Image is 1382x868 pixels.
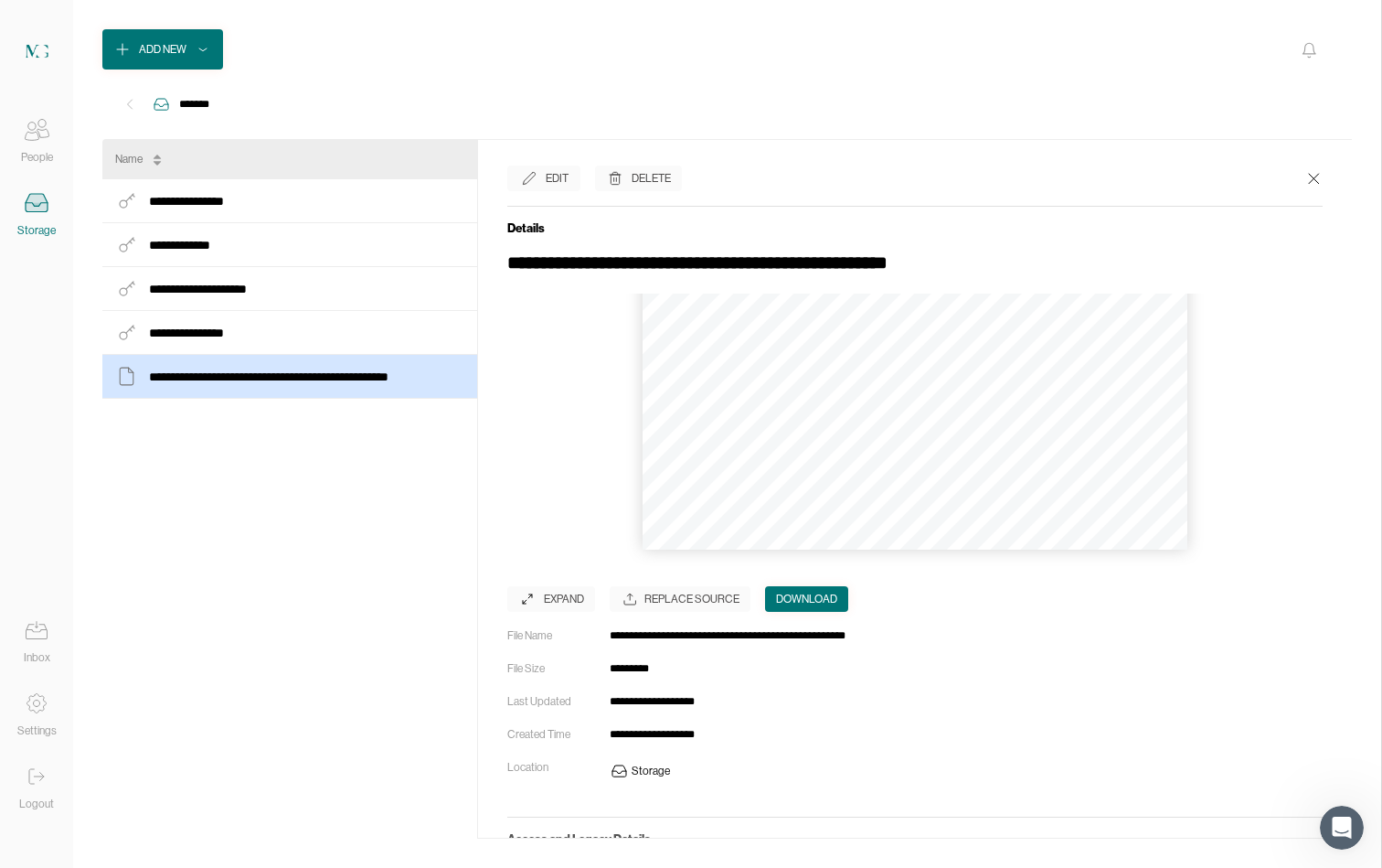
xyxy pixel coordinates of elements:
div: File Size [507,659,595,678]
div: Replace Source [644,590,739,608]
h5: Details [507,220,1323,235]
div: Add New [139,40,186,59]
iframe: Intercom live chat [1320,806,1364,850]
div: Settings [17,722,57,740]
div: File Name [507,627,595,645]
h5: Access and Legacy Details [507,831,1323,846]
div: Delete [632,169,671,188]
div: Send us a message [37,230,305,250]
button: Edit [507,166,580,191]
div: Storage [632,762,670,780]
div: Location [507,758,595,777]
div: Logout [19,795,54,813]
div: Inbox [24,648,50,667]
span: Home [70,616,112,629]
div: Replace Source [610,586,750,612]
div: Send us a messageWe typically reply within a day [18,215,347,284]
button: Add New [102,29,223,70]
p: Hi [PERSON_NAME] [37,130,329,161]
div: People [21,148,53,166]
div: Close [314,29,347,62]
div: Name [115,150,143,168]
button: Messages [183,571,366,644]
div: Expand [544,590,584,608]
div: Download [776,590,837,608]
div: Last Updated [507,692,595,711]
button: Expand [507,586,595,612]
div: Created Time [507,725,595,744]
p: How can we help? [37,161,329,192]
button: Delete [595,166,682,191]
div: Edit [546,169,569,188]
span: Messages [243,616,306,629]
div: Storage [17,221,56,240]
div: We typically reply within a day [37,250,305,269]
button: Download [765,586,848,612]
